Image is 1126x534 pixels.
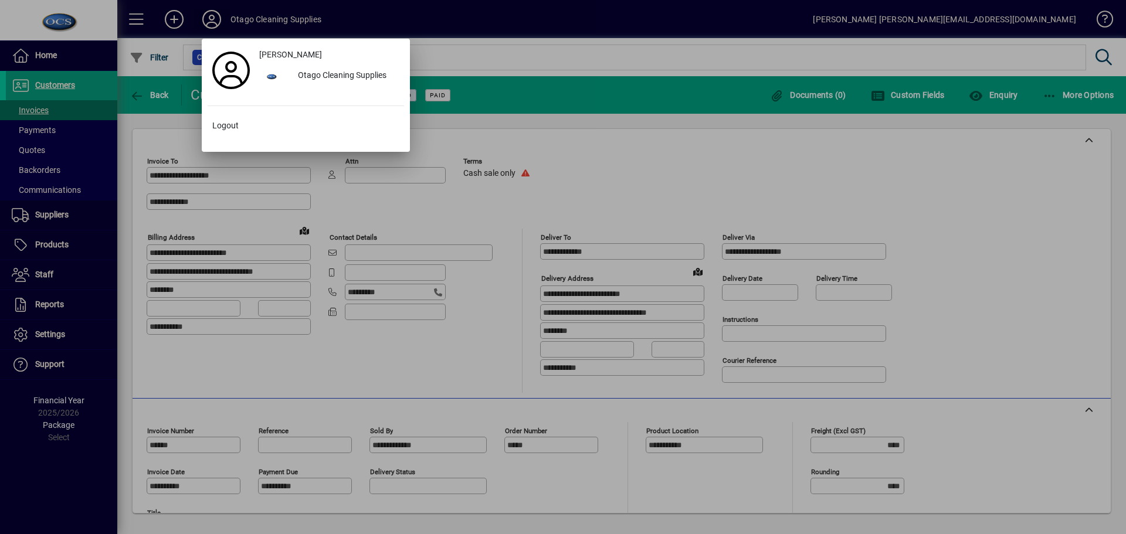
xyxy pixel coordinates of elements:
[259,49,322,61] span: [PERSON_NAME]
[289,66,404,87] div: Otago Cleaning Supplies
[208,60,255,81] a: Profile
[255,66,404,87] button: Otago Cleaning Supplies
[255,45,404,66] a: [PERSON_NAME]
[212,120,239,132] span: Logout
[208,115,404,137] button: Logout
